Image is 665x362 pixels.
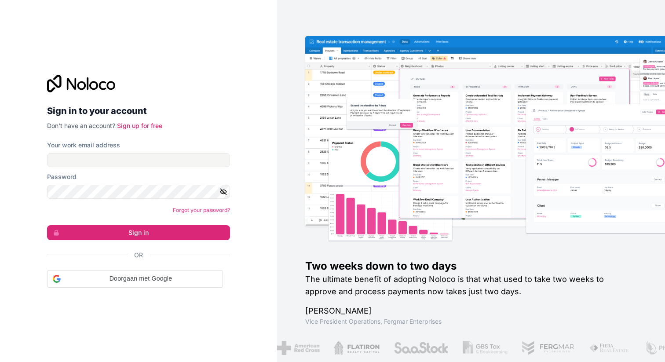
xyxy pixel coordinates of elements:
[173,207,230,213] a: Forgot your password?
[47,270,223,288] div: Doorgaan met Google
[334,341,380,355] img: /assets/flatiron-C8eUkumj.png
[305,259,637,273] h1: Two weeks down to two days
[393,341,449,355] img: /assets/saastock-C6Zbiodz.png
[64,274,217,283] span: Doorgaan met Google
[589,341,630,355] img: /assets/fiera-fwj2N5v4.png
[47,103,230,119] h2: Sign in to your account
[47,141,120,150] label: Your work email address
[47,122,115,129] span: Don't have an account?
[521,341,575,355] img: /assets/fergmar-CudnrXN5.png
[305,317,637,326] h1: Vice President Operations , Fergmar Enterprises
[47,153,230,167] input: Email address
[305,273,637,298] h2: The ultimate benefit of adopting Noloco is that what used to take two weeks to approve and proces...
[277,341,320,355] img: /assets/american-red-cross-BAupjrZR.png
[47,172,77,181] label: Password
[305,305,637,317] h1: [PERSON_NAME]
[134,251,143,260] span: Or
[117,122,162,129] a: Sign up for free
[47,225,230,240] button: Sign in
[47,185,230,199] input: Password
[463,341,508,355] img: /assets/gbstax-C-GtDUiK.png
